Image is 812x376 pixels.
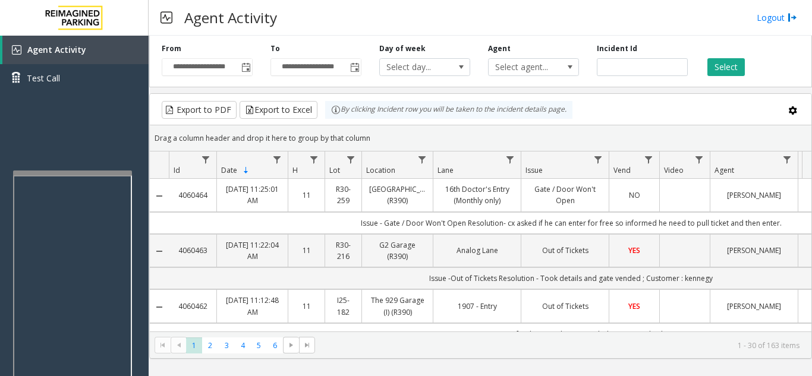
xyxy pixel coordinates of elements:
[306,151,322,168] a: H Filter Menu
[528,301,602,312] a: Out of Tickets
[332,239,354,262] a: R30-216
[12,45,21,55] img: 'icon'
[525,165,543,175] span: Issue
[241,166,251,175] span: Sortable
[162,101,237,119] button: Export to PDF
[628,245,640,255] span: YES
[629,190,640,200] span: NO
[597,43,637,54] label: Incident Id
[379,43,426,54] label: Day of week
[325,101,572,119] div: By clicking Incident row you will be taken to the incident details page.
[287,340,296,350] span: Go to the next page
[380,59,452,75] span: Select day...
[332,295,354,317] a: I25-182
[779,151,795,168] a: Agent Filter Menu
[269,151,285,168] a: Date Filter Menu
[757,11,797,24] a: Logout
[150,302,169,312] a: Collapse Details
[502,151,518,168] a: Lane Filter Menu
[27,72,60,84] span: Test Call
[440,184,514,206] a: 16th Doctor's Entry (Monthly only)
[332,184,354,206] a: R30-259
[489,59,561,75] span: Select agent...
[2,36,149,64] a: Agent Activity
[528,245,602,256] a: Out of Tickets
[528,184,602,206] a: Gate / Door Won't Open
[235,337,251,353] span: Page 4
[369,184,426,206] a: [GEOGRAPHIC_DATA] (R390)
[224,239,281,262] a: [DATE] 11:22:04 AM
[221,165,237,175] span: Date
[613,165,631,175] span: Vend
[150,151,811,331] div: Data table
[299,337,315,353] span: Go to the last page
[715,165,734,175] span: Agent
[343,151,359,168] a: Lot Filter Menu
[788,11,797,24] img: logout
[414,151,430,168] a: Location Filter Menu
[239,59,252,75] span: Toggle popup
[440,301,514,312] a: 1907 - Entry
[488,43,511,54] label: Agent
[438,165,454,175] span: Lane
[440,245,514,256] a: Analog Lane
[366,165,395,175] span: Location
[176,245,209,256] a: 4060463
[150,128,811,148] div: Drag a column header and drop it here to group by that column
[224,184,281,206] a: [DATE] 11:25:01 AM
[717,245,791,256] a: [PERSON_NAME]
[616,189,652,201] a: NO
[331,105,341,115] img: infoIcon.svg
[707,58,745,76] button: Select
[160,3,172,32] img: pageIcon
[691,151,707,168] a: Video Filter Menu
[590,151,606,168] a: Issue Filter Menu
[628,301,640,311] span: YES
[150,247,169,256] a: Collapse Details
[251,337,267,353] span: Page 5
[664,165,684,175] span: Video
[717,301,791,312] a: [PERSON_NAME]
[186,337,202,353] span: Page 1
[150,191,169,201] a: Collapse Details
[717,189,791,201] a: [PERSON_NAME]
[27,44,86,55] span: Agent Activity
[178,3,283,32] h3: Agent Activity
[267,337,283,353] span: Page 6
[176,189,209,201] a: 4060464
[295,245,317,256] a: 11
[162,43,181,54] label: From
[295,189,317,201] a: 11
[240,101,317,119] button: Export to Excel
[202,337,218,353] span: Page 2
[176,301,209,312] a: 4060462
[616,301,652,312] a: YES
[283,337,299,353] span: Go to the next page
[616,245,652,256] a: YES
[270,43,280,54] label: To
[219,337,235,353] span: Page 3
[322,340,800,350] kendo-pager-info: 1 - 30 of 163 items
[292,165,298,175] span: H
[348,59,361,75] span: Toggle popup
[329,165,340,175] span: Lot
[198,151,214,168] a: Id Filter Menu
[369,239,426,262] a: G2 Garage (R390)
[369,295,426,317] a: The 929 Garage (I) (R390)
[295,301,317,312] a: 11
[303,340,312,350] span: Go to the last page
[641,151,657,168] a: Vend Filter Menu
[174,165,180,175] span: Id
[224,295,281,317] a: [DATE] 11:12:48 AM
